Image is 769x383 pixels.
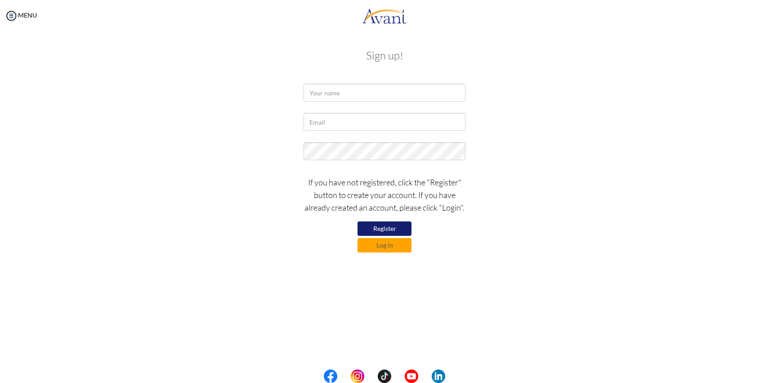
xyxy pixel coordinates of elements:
img: in.png [351,369,364,383]
img: yt.png [405,369,418,383]
a: MENU [4,11,37,19]
img: fb.png [324,369,337,383]
img: blank.png [337,369,351,383]
img: logo.png [362,2,407,29]
button: Log in [358,238,411,252]
h3: Sign up! [128,50,641,61]
input: Email [304,113,465,131]
p: If you have not registered, click the "Register" button to create your account. If you have alrea... [304,176,465,214]
input: Your name [304,84,465,102]
img: blank.png [364,369,378,383]
img: blank.png [391,369,405,383]
img: icon-menu.png [4,9,18,23]
button: Register [358,221,411,236]
img: blank.png [418,369,432,383]
img: li.png [432,369,445,383]
img: tt.png [378,369,391,383]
